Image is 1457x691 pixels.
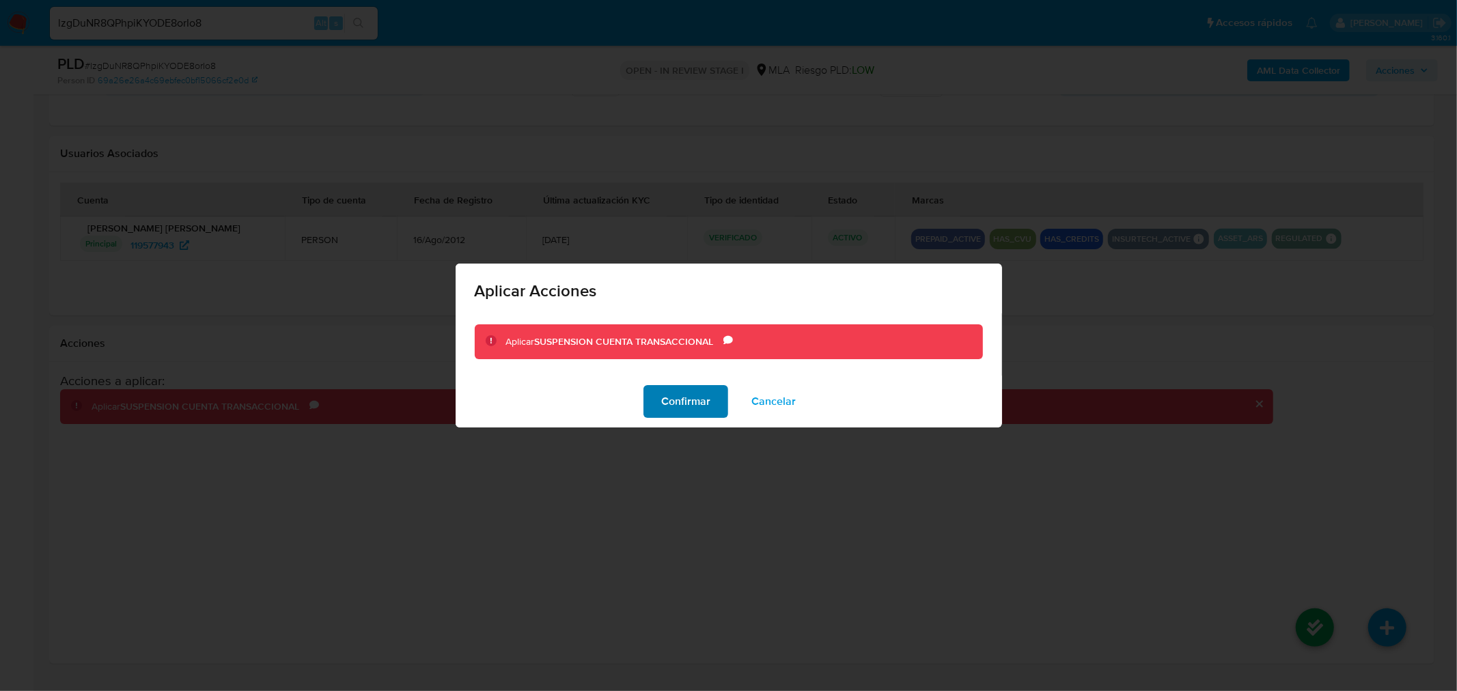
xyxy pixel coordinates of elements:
span: Confirmar [661,386,710,417]
div: Aplicar [505,335,723,349]
b: SUSPENSION CUENTA TRANSACCIONAL [534,335,713,348]
span: Aplicar Acciones [475,283,983,299]
button: Confirmar [643,385,728,418]
button: Cancelar [734,385,814,418]
span: Cancelar [751,386,796,417]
